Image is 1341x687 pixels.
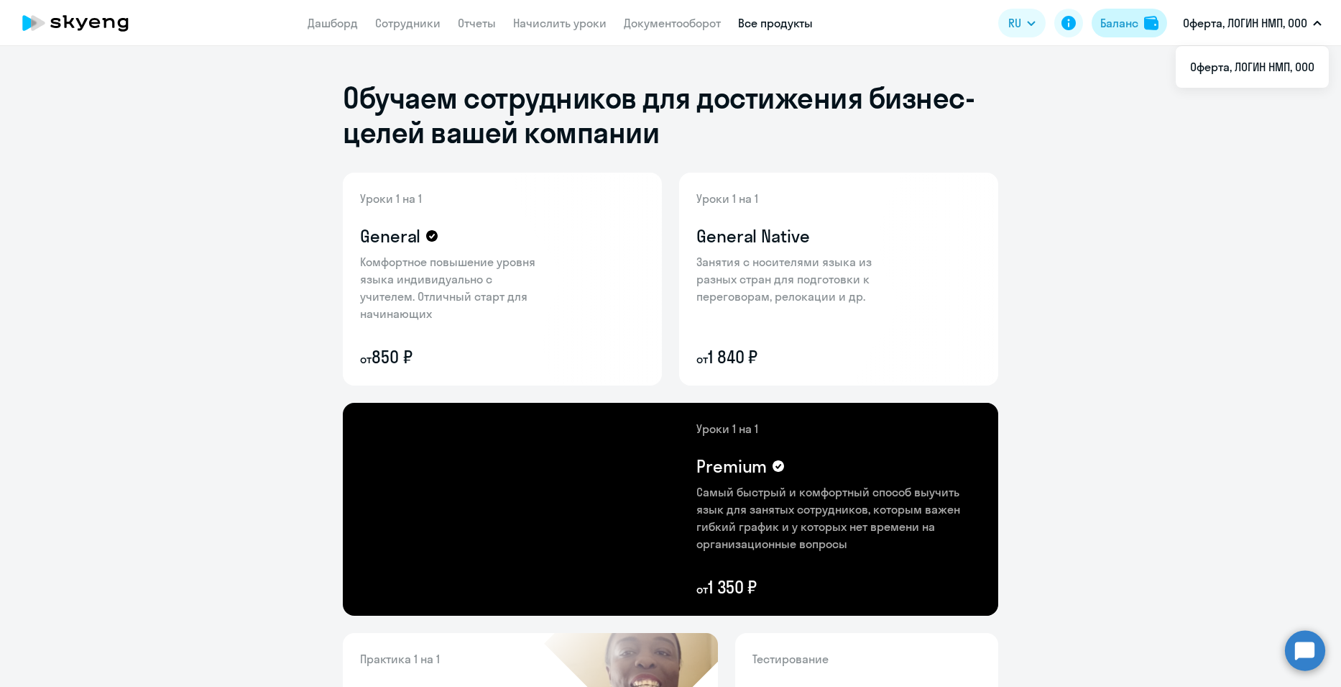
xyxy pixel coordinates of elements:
a: Сотрудники [375,16,441,30]
a: Документооборот [624,16,721,30]
span: RU [1008,14,1021,32]
p: Тестирование [752,650,981,668]
img: balance [1144,16,1158,30]
p: Уроки 1 на 1 [696,420,981,437]
small: от [696,582,708,596]
img: general-content-bg.png [343,173,559,386]
img: premium-content-bg.png [497,403,998,616]
h1: Обучаем сотрудников для достижения бизнес-целей вашей компании [343,81,998,150]
a: Отчеты [458,16,496,30]
a: Начислить уроки [513,16,607,30]
div: Баланс [1100,14,1138,32]
p: 1 350 ₽ [696,575,981,599]
p: 1 840 ₽ [696,345,883,368]
h4: General [360,224,420,247]
ul: RU [1176,46,1329,88]
small: от [696,352,708,366]
p: Уроки 1 на 1 [696,190,883,207]
p: Практика 1 на 1 [360,650,561,668]
p: Самый быстрый и комфортный способ выучить язык для занятых сотрудников, которым важен гибкий граф... [696,483,981,552]
a: Все продукты [738,16,813,30]
p: Оферта, ЛОГИН НМП, ООО [1183,14,1307,32]
p: 850 ₽ [360,345,547,368]
button: RU [998,9,1046,37]
small: от [360,352,372,366]
a: Дашборд [308,16,358,30]
h4: Premium [696,455,767,478]
button: Балансbalance [1092,9,1167,37]
p: Занятия с носителями языка из разных стран для подготовки к переговорам, релокации и др. [696,253,883,305]
p: Комфортное повышение уровня языка индивидуально с учителем. Отличный старт для начинающих [360,253,547,322]
img: general-native-content-bg.png [679,173,905,386]
h4: General Native [696,224,810,247]
p: Уроки 1 на 1 [360,190,547,207]
button: Оферта, ЛОГИН НМП, ООО [1176,6,1329,40]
